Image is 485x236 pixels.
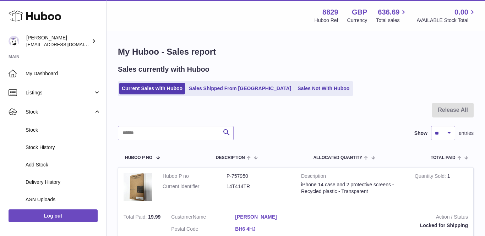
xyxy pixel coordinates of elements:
a: 0.00 AVAILABLE Stock Total [416,7,476,24]
img: commandes@kpmatech.com [9,36,19,46]
dt: Huboo P no [163,173,227,180]
span: Stock [26,109,93,115]
dt: Postal Code [171,226,235,234]
span: Delivery History [26,179,101,186]
div: iPhone 14 case and 2 protective screens - Recycled plastic - Transparent [301,181,404,195]
img: 88291693932956.png [124,173,152,202]
span: 0.00 [454,7,468,17]
div: Huboo Ref [315,17,338,24]
strong: Quantity Sold [415,173,447,181]
a: BH6 4HJ [235,226,299,232]
h2: Sales currently with Huboo [118,65,209,74]
a: Sales Shipped From [GEOGRAPHIC_DATA] [186,83,294,94]
span: entries [459,130,474,137]
a: Log out [9,209,98,222]
dd: P-757950 [227,173,290,180]
span: Total sales [376,17,408,24]
dd: 14T414TR [227,183,290,190]
dt: Name [171,214,235,222]
a: 636.69 Total sales [376,7,408,24]
span: Customer [171,214,193,220]
strong: 8829 [322,7,338,17]
span: Huboo P no [125,155,152,160]
span: ALLOCATED Quantity [313,155,362,160]
span: 636.69 [378,7,399,17]
strong: GBP [352,7,367,17]
span: [EMAIL_ADDRESS][DOMAIN_NAME] [26,42,104,47]
div: [PERSON_NAME] [26,34,90,48]
div: Locked for Shipping [310,222,468,229]
div: Currency [347,17,367,24]
h1: My Huboo - Sales report [118,46,474,57]
span: 19.99 [148,214,160,220]
span: Stock [26,127,101,133]
span: Stock History [26,144,101,151]
span: ASN Uploads [26,196,101,203]
strong: Action / Status [310,214,468,222]
span: My Dashboard [26,70,101,77]
label: Show [414,130,427,137]
strong: Description [301,173,404,181]
td: 1 [409,168,473,208]
strong: Total Paid [124,214,148,221]
span: AVAILABLE Stock Total [416,17,476,24]
span: Add Stock [26,161,101,168]
span: Total paid [431,155,456,160]
a: Sales Not With Huboo [295,83,352,94]
span: Description [216,155,245,160]
span: Listings [26,89,93,96]
a: [PERSON_NAME] [235,214,299,220]
a: Current Sales with Huboo [119,83,185,94]
dt: Current identifier [163,183,227,190]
